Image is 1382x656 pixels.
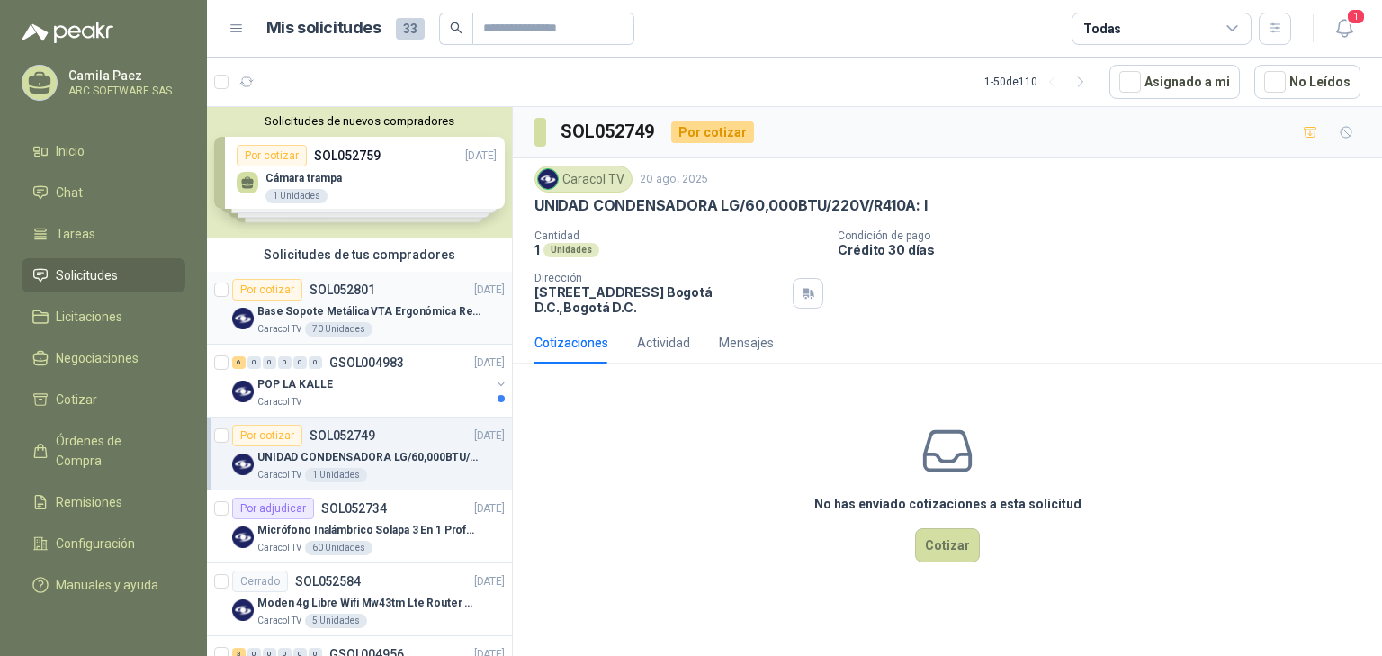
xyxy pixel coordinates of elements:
[263,356,276,369] div: 0
[474,500,505,517] p: [DATE]
[56,575,158,595] span: Manuales y ayuda
[68,69,181,82] p: Camila Paez
[22,22,113,43] img: Logo peakr
[22,134,185,168] a: Inicio
[278,356,292,369] div: 0
[207,107,512,238] div: Solicitudes de nuevos compradoresPor cotizarSOL052759[DATE] Cámara trampa1 UnidadesPor cotizarSOL...
[310,429,375,442] p: SOL052749
[534,333,608,353] div: Cotizaciones
[474,355,505,372] p: [DATE]
[310,283,375,296] p: SOL052801
[22,341,185,375] a: Negociaciones
[56,431,168,471] span: Órdenes de Compra
[637,333,690,353] div: Actividad
[534,229,823,242] p: Cantidad
[329,356,404,369] p: GSOL004983
[56,141,85,161] span: Inicio
[396,18,425,40] span: 33
[22,217,185,251] a: Tareas
[232,526,254,548] img: Company Logo
[257,376,333,393] p: POP LA KALLE
[22,424,185,478] a: Órdenes de Compra
[671,121,754,143] div: Por cotizar
[22,300,185,334] a: Licitaciones
[56,534,135,553] span: Configuración
[232,381,254,402] img: Company Logo
[474,427,505,445] p: [DATE]
[232,498,314,519] div: Por adjudicar
[214,114,505,128] button: Solicitudes de nuevos compradores
[305,541,372,555] div: 60 Unidades
[266,15,381,41] h1: Mis solicitudes
[450,22,462,34] span: search
[543,243,599,257] div: Unidades
[257,541,301,555] p: Caracol TV
[22,175,185,210] a: Chat
[838,229,1375,242] p: Condición de pago
[719,333,774,353] div: Mensajes
[257,522,481,539] p: Micrófono Inalámbrico Solapa 3 En 1 Profesional F11-2 X2
[305,322,372,337] div: 70 Unidades
[22,382,185,417] a: Cotizar
[22,485,185,519] a: Remisiones
[534,196,928,215] p: UNIDAD CONDENSADORA LG/60,000BTU/220V/R410A: I
[232,308,254,329] img: Company Logo
[207,238,512,272] div: Solicitudes de tus compradores
[838,242,1375,257] p: Crédito 30 días
[474,282,505,299] p: [DATE]
[232,571,288,592] div: Cerrado
[56,492,122,512] span: Remisiones
[56,348,139,368] span: Negociaciones
[56,224,95,244] span: Tareas
[257,449,481,466] p: UNIDAD CONDENSADORA LG/60,000BTU/220V/R410A: I
[207,418,512,490] a: Por cotizarSOL052749[DATE] Company LogoUNIDAD CONDENSADORA LG/60,000BTU/220V/R410A: ICaracol TV1 ...
[56,307,122,327] span: Licitaciones
[207,272,512,345] a: Por cotizarSOL052801[DATE] Company LogoBase Sopote Metálica VTA Ergonómica Retráctil para Portáti...
[1328,13,1360,45] button: 1
[534,166,633,193] div: Caracol TV
[538,169,558,189] img: Company Logo
[321,502,387,515] p: SOL052734
[232,425,302,446] div: Por cotizar
[640,171,708,188] p: 20 ago, 2025
[1346,8,1366,25] span: 1
[68,85,181,96] p: ARC SOFTWARE SAS
[56,183,83,202] span: Chat
[984,67,1095,96] div: 1 - 50 de 110
[257,395,301,409] p: Caracol TV
[305,614,367,628] div: 5 Unidades
[22,568,185,602] a: Manuales y ayuda
[305,468,367,482] div: 1 Unidades
[534,284,785,315] p: [STREET_ADDRESS] Bogotá D.C. , Bogotá D.C.
[534,242,540,257] p: 1
[474,573,505,590] p: [DATE]
[207,563,512,636] a: CerradoSOL052584[DATE] Company LogoModen 4g Libre Wifi Mw43tm Lte Router Móvil Internet 5ghzCarac...
[1109,65,1240,99] button: Asignado a mi
[257,595,481,612] p: Moden 4g Libre Wifi Mw43tm Lte Router Móvil Internet 5ghz
[295,575,361,588] p: SOL052584
[561,118,657,146] h3: SOL052749
[915,528,980,562] button: Cotizar
[56,390,97,409] span: Cotizar
[293,356,307,369] div: 0
[22,258,185,292] a: Solicitudes
[22,526,185,561] a: Configuración
[207,490,512,563] a: Por adjudicarSOL052734[DATE] Company LogoMicrófono Inalámbrico Solapa 3 En 1 Profesional F11-2 X2...
[232,454,254,475] img: Company Logo
[232,356,246,369] div: 6
[257,468,301,482] p: Caracol TV
[56,265,118,285] span: Solicitudes
[257,614,301,628] p: Caracol TV
[309,356,322,369] div: 0
[257,303,481,320] p: Base Sopote Metálica VTA Ergonómica Retráctil para Portátil
[1083,19,1121,39] div: Todas
[232,599,254,621] img: Company Logo
[232,279,302,301] div: Por cotizar
[814,494,1081,514] h3: No has enviado cotizaciones a esta solicitud
[257,322,301,337] p: Caracol TV
[232,352,508,409] a: 6 0 0 0 0 0 GSOL004983[DATE] Company LogoPOP LA KALLECaracol TV
[534,272,785,284] p: Dirección
[1254,65,1360,99] button: No Leídos
[247,356,261,369] div: 0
